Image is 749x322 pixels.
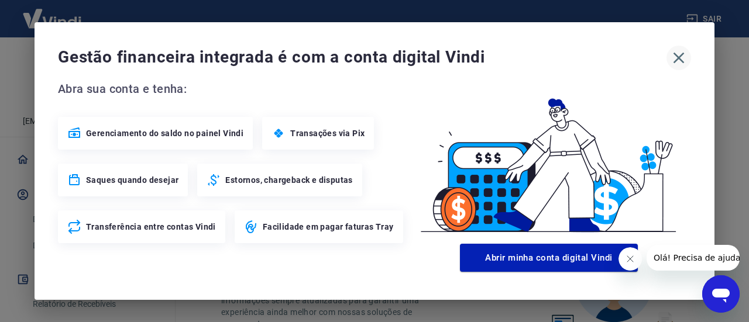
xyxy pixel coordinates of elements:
span: Gestão financeira integrada é com a conta digital Vindi [58,46,666,69]
span: Transações via Pix [290,127,365,139]
iframe: Fechar mensagem [619,247,642,271]
span: Abra sua conta e tenha: [58,79,407,98]
iframe: Botão para abrir a janela de mensagens [702,275,740,313]
span: Olá! Precisa de ajuda? [7,8,98,18]
button: Abrir minha conta digital Vindi [460,244,638,272]
img: Good Billing [407,79,691,239]
span: Saques quando desejar [86,174,178,186]
span: Facilidade em pagar faturas Tray [263,221,394,233]
span: Transferência entre contas Vindi [86,221,216,233]
iframe: Mensagem da empresa [647,245,740,271]
span: Gerenciamento do saldo no painel Vindi [86,127,243,139]
span: Estornos, chargeback e disputas [225,174,352,186]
